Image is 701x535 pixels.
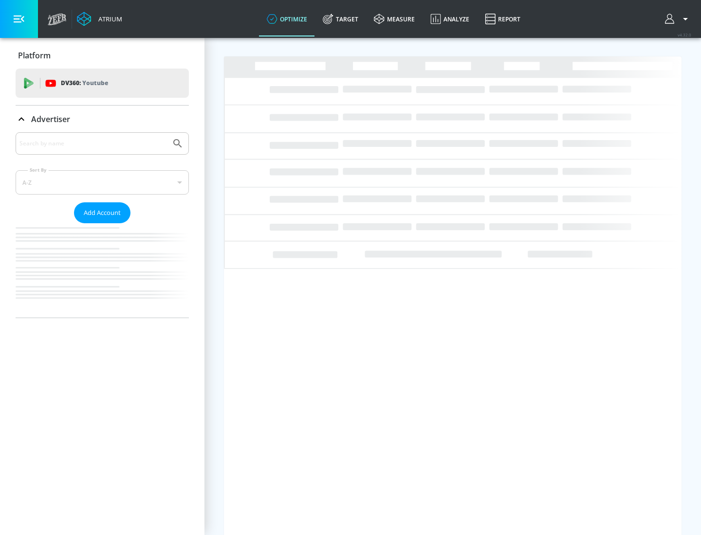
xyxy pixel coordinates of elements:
[16,223,189,318] nav: list of Advertiser
[259,1,315,36] a: optimize
[477,1,528,36] a: Report
[77,12,122,26] a: Atrium
[16,106,189,133] div: Advertiser
[315,1,366,36] a: Target
[94,15,122,23] div: Atrium
[84,207,121,218] span: Add Account
[31,114,70,125] p: Advertiser
[678,32,691,37] span: v 4.32.0
[16,132,189,318] div: Advertiser
[18,50,51,61] p: Platform
[423,1,477,36] a: Analyze
[28,167,49,173] label: Sort By
[366,1,423,36] a: measure
[19,137,167,150] input: Search by name
[16,42,189,69] div: Platform
[82,78,108,88] p: Youtube
[16,69,189,98] div: DV360: Youtube
[74,202,130,223] button: Add Account
[16,170,189,195] div: A-Z
[61,78,108,89] p: DV360:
